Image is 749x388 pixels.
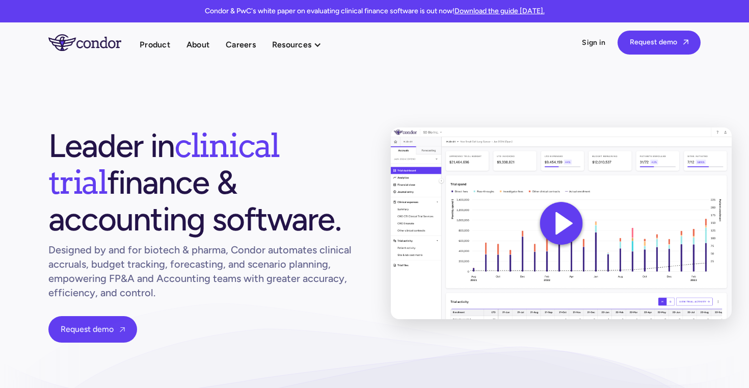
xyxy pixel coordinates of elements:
span:  [683,39,688,45]
a: Request demo [48,316,137,343]
h1: Leader in finance & accounting software. [48,127,358,238]
a: Request demo [618,31,701,55]
a: Careers [226,38,256,51]
span:  [120,326,125,333]
div: Resources [272,38,332,51]
span: clinical trial [48,125,279,202]
h1: Designed by and for biotech & pharma, Condor automates clinical accruals, budget tracking, foreca... [48,243,358,300]
a: Sign in [582,38,605,48]
a: Product [140,38,170,51]
a: home [48,34,140,50]
a: About [186,38,209,51]
div: Resources [272,38,311,51]
p: Condor & PwC's white paper on evaluating clinical finance software is out now! [205,6,545,16]
a: Download the guide [DATE]. [454,7,545,15]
